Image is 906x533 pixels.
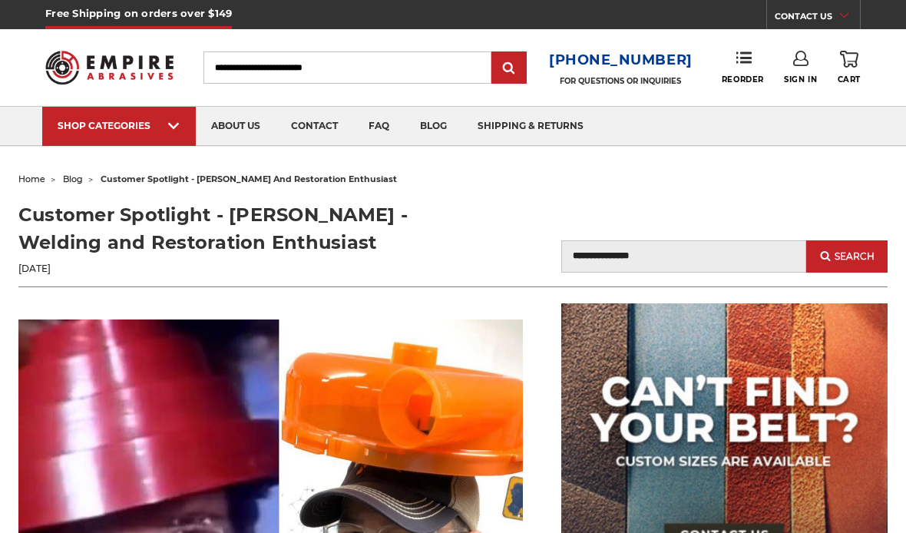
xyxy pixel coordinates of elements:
a: contact [276,107,353,146]
a: faq [353,107,405,146]
img: Empire Abrasives [45,42,174,92]
div: SHOP CATEGORIES [58,120,180,131]
span: Search [835,251,875,262]
p: FOR QUESTIONS OR INQUIRIES [549,76,693,86]
a: Cart [838,51,861,84]
a: home [18,174,45,184]
span: customer spotlight - [PERSON_NAME] and restoration enthusiast [101,174,397,184]
a: Reorder [722,51,764,84]
a: CONTACT US [775,8,860,29]
a: blog [405,107,462,146]
span: Cart [838,74,861,84]
span: Sign In [784,74,817,84]
a: shipping & returns [462,107,599,146]
a: blog [63,174,83,184]
span: Reorder [722,74,764,84]
a: about us [196,107,276,146]
button: Search [806,240,888,273]
a: [PHONE_NUMBER] [549,49,693,71]
input: Submit [494,53,524,84]
h1: Customer Spotlight - [PERSON_NAME] - Welding and Restoration Enthusiast [18,201,442,257]
p: [DATE] [18,262,442,276]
